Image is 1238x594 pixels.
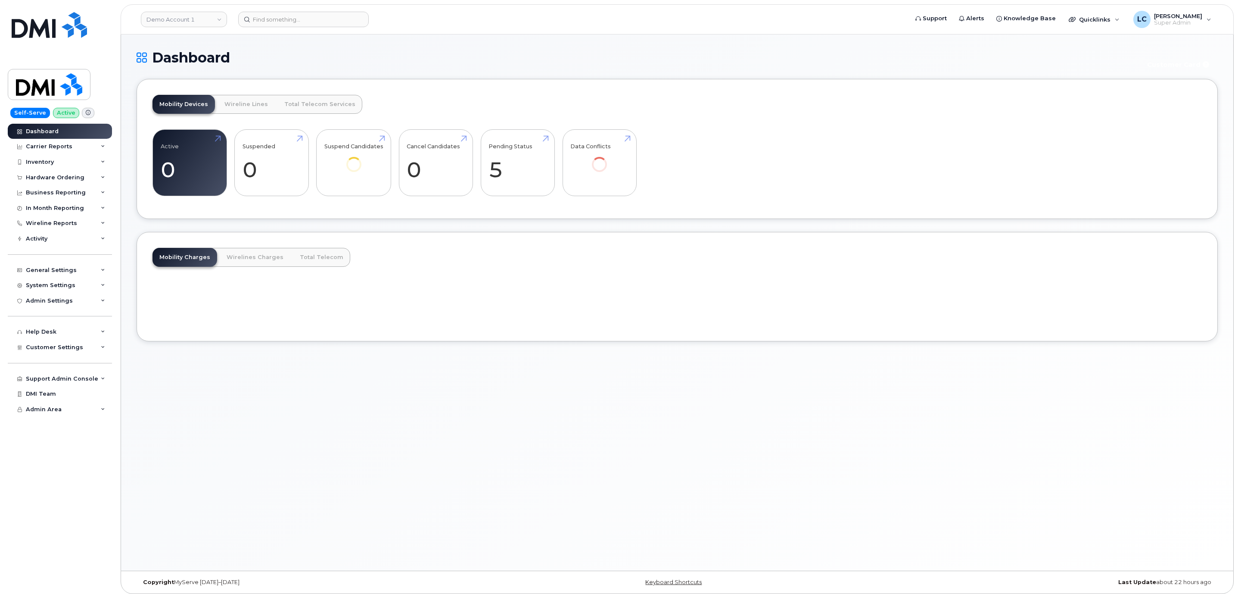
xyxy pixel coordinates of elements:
[1118,579,1156,585] strong: Last Update
[137,579,497,586] div: MyServe [DATE]–[DATE]
[857,579,1218,586] div: about 22 hours ago
[1140,57,1218,72] button: Customer Card
[407,134,465,191] a: Cancel Candidates 0
[218,95,275,114] a: Wireline Lines
[220,248,290,267] a: Wirelines Charges
[161,134,219,191] a: Active 0
[324,134,383,184] a: Suspend Candidates
[277,95,362,114] a: Total Telecom Services
[488,134,547,191] a: Pending Status 5
[143,579,174,585] strong: Copyright
[243,134,301,191] a: Suspended 0
[570,134,628,184] a: Data Conflicts
[152,248,217,267] a: Mobility Charges
[152,95,215,114] a: Mobility Devices
[293,248,350,267] a: Total Telecom
[645,579,702,585] a: Keyboard Shortcuts
[137,50,1136,65] h1: Dashboard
